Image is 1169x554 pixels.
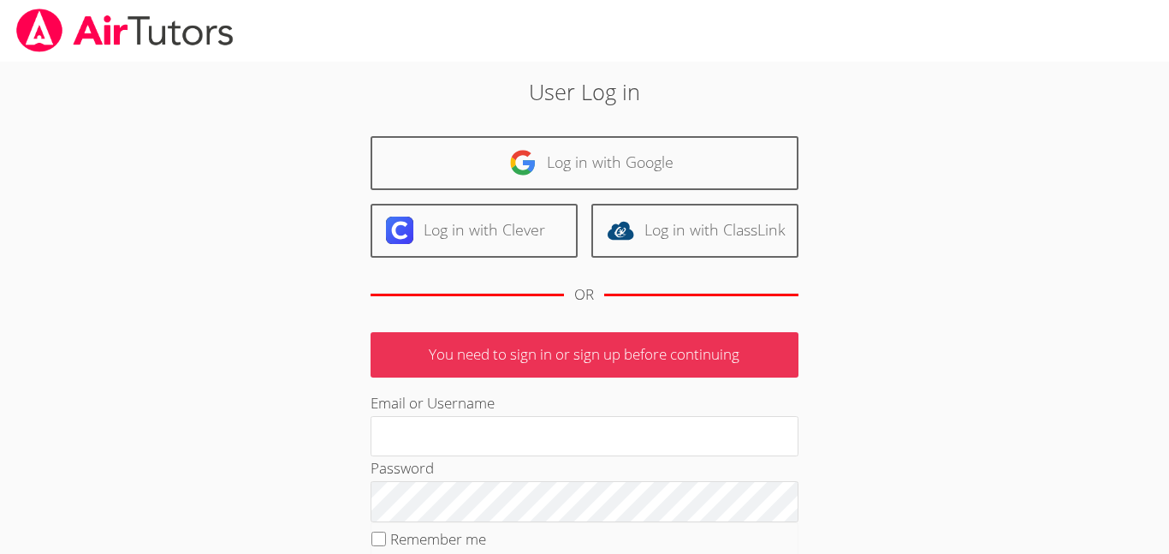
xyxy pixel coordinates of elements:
label: Remember me [390,529,486,549]
label: Email or Username [371,393,495,413]
img: airtutors_banner-c4298cdbf04f3fff15de1276eac7730deb9818008684d7c2e4769d2f7ddbe033.png [15,9,235,52]
a: Log in with ClassLink [591,204,798,258]
h2: User Log in [269,75,900,108]
a: Log in with Clever [371,204,578,258]
a: Log in with Google [371,136,798,190]
p: You need to sign in or sign up before continuing [371,332,798,378]
label: Password [371,458,434,478]
img: google-logo-50288ca7cdecda66e5e0955fdab243c47b7ad437acaf1139b6f446037453330a.svg [509,149,537,176]
div: OR [574,283,594,307]
img: clever-logo-6eab21bc6e7a338710f1a6ff85c0baf02591cd810cc4098c63d3a4b26e2feb20.svg [386,217,413,244]
img: classlink-logo-d6bb404cc1216ec64c9a2012d9dc4662098be43eaf13dc465df04b49fa7ab582.svg [607,217,634,244]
